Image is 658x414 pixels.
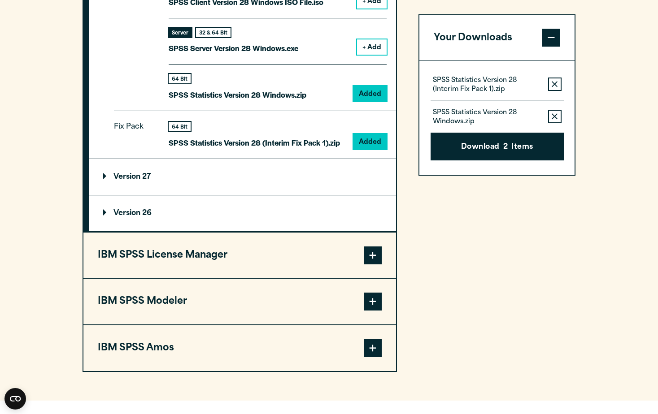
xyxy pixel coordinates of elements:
[83,233,396,278] button: IBM SPSS License Manager
[89,159,396,195] summary: Version 27
[169,136,340,149] p: SPSS Statistics Version 28 (Interim Fix Pack 1).zip
[114,121,154,142] p: Fix Pack
[103,173,151,181] p: Version 27
[433,109,541,127] p: SPSS Statistics Version 28 Windows.zip
[4,388,26,410] button: Open CMP widget
[419,61,575,175] div: Your Downloads
[83,325,396,371] button: IBM SPSS Amos
[431,133,564,161] button: Download2Items
[353,134,387,149] button: Added
[169,88,306,101] p: SPSS Statistics Version 28 Windows.zip
[83,279,396,324] button: IBM SPSS Modeler
[419,15,575,61] button: Your Downloads
[103,210,152,217] p: Version 26
[169,122,191,131] div: 64 Bit
[196,28,231,37] div: 32 & 64 Bit
[357,39,387,55] button: + Add
[169,42,298,55] p: SPSS Server Version 28 Windows.exe
[503,142,508,154] span: 2
[169,28,192,37] div: Server
[353,86,387,101] button: Added
[89,195,396,231] summary: Version 26
[433,77,541,95] p: SPSS Statistics Version 28 (Interim Fix Pack 1).zip
[169,74,191,83] div: 64 Bit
